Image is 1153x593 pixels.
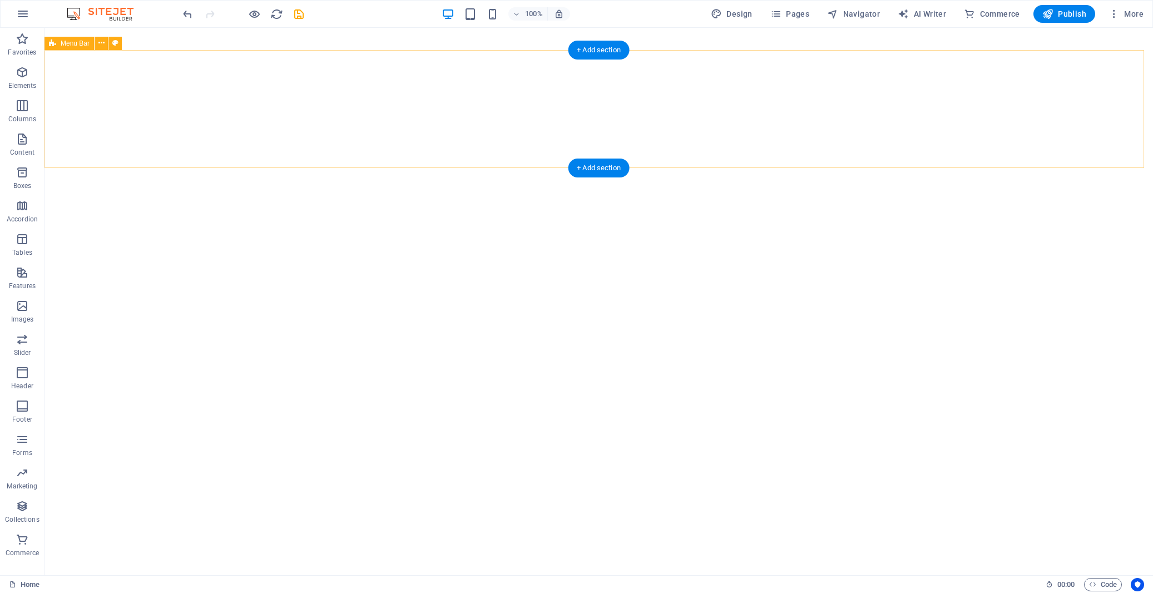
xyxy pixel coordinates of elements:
button: Design [706,5,757,23]
span: 00 00 [1057,578,1075,591]
span: Publish [1042,8,1086,19]
button: reload [270,7,283,21]
span: Menu Bar [61,40,90,47]
span: Navigator [827,8,880,19]
i: Save (Ctrl+S) [293,8,305,21]
p: Commerce [6,548,39,557]
a: Click to cancel selection. Double-click to open Pages [9,578,39,591]
button: Click here to leave preview mode and continue editing [248,7,261,21]
button: Code [1084,578,1122,591]
div: + Add section [568,41,630,60]
p: Images [11,315,34,324]
span: AI Writer [898,8,946,19]
h6: Session time [1046,578,1075,591]
img: Editor Logo [64,7,147,21]
p: Forms [12,448,32,457]
span: : [1065,580,1067,589]
span: Commerce [964,8,1020,19]
div: Design (Ctrl+Alt+Y) [706,5,757,23]
span: Design [711,8,753,19]
p: Boxes [13,181,32,190]
p: Collections [5,515,39,524]
h6: 100% [525,7,543,21]
p: Tables [12,248,32,257]
span: Code [1089,578,1117,591]
p: Footer [12,415,32,424]
i: Undo: Change preview image (Ctrl+Z) [181,8,194,21]
button: Pages [766,5,814,23]
button: Usercentrics [1131,578,1144,591]
span: More [1109,8,1144,19]
p: Elements [8,81,37,90]
p: Slider [14,348,31,357]
div: + Add section [568,159,630,177]
button: undo [181,7,194,21]
button: AI Writer [893,5,951,23]
i: Reload page [270,8,283,21]
p: Columns [8,115,36,123]
p: Header [11,382,33,391]
button: 100% [508,7,548,21]
p: Marketing [7,482,37,491]
button: Publish [1033,5,1095,23]
button: More [1104,5,1148,23]
p: Favorites [8,48,36,57]
i: On resize automatically adjust zoom level to fit chosen device. [554,9,564,19]
button: Commerce [959,5,1025,23]
button: Navigator [823,5,884,23]
span: Pages [770,8,809,19]
p: Content [10,148,34,157]
p: Accordion [7,215,38,224]
p: Features [9,281,36,290]
button: save [292,7,305,21]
